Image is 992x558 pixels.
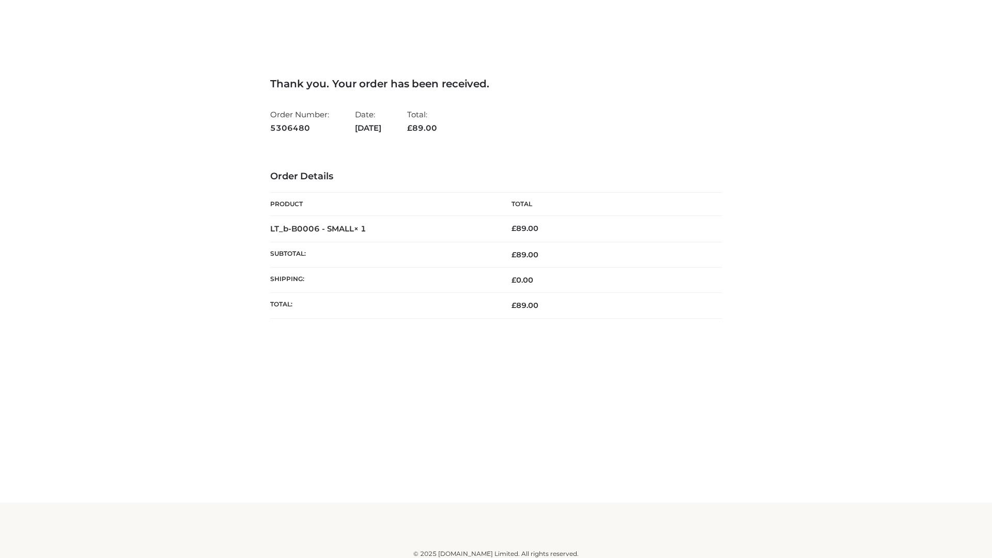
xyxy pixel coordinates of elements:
[270,268,496,293] th: Shipping:
[512,250,516,259] span: £
[270,193,496,216] th: Product
[270,105,329,137] li: Order Number:
[512,275,516,285] span: £
[407,123,437,133] span: 89.00
[512,301,516,310] span: £
[354,224,366,234] strong: × 1
[512,275,533,285] bdi: 0.00
[270,171,722,182] h3: Order Details
[512,224,538,233] bdi: 89.00
[355,121,381,135] strong: [DATE]
[270,78,722,90] h3: Thank you. Your order has been received.
[512,224,516,233] span: £
[496,193,722,216] th: Total
[270,224,366,234] strong: LT_b-B0006 - SMALL
[407,105,437,137] li: Total:
[270,242,496,267] th: Subtotal:
[512,301,538,310] span: 89.00
[270,293,496,318] th: Total:
[270,121,329,135] strong: 5306480
[355,105,381,137] li: Date:
[407,123,412,133] span: £
[512,250,538,259] span: 89.00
